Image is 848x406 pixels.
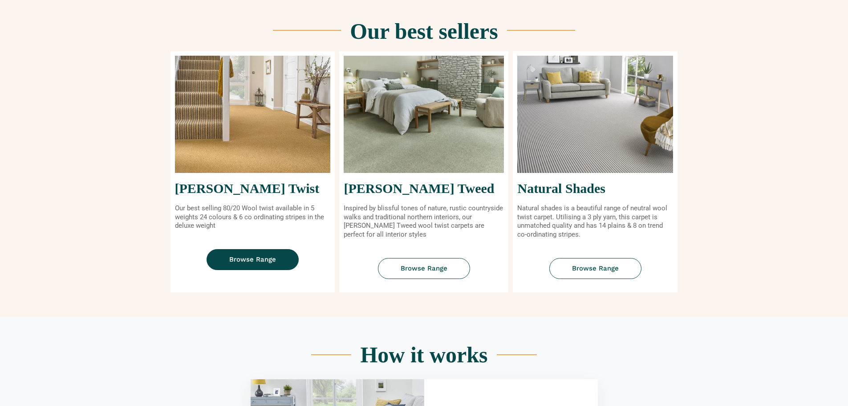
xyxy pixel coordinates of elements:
h2: Our best sellers [350,20,498,42]
a: Browse Range [378,258,470,279]
p: Natural shades is a beautiful range of neutral wool twist carpet. Utilising a 3 ply yarn, this ca... [517,204,673,239]
span: Browse Range [229,256,276,263]
h2: [PERSON_NAME] Twist [175,182,331,195]
h2: [PERSON_NAME] Tweed [344,182,504,195]
a: Browse Range [549,258,641,279]
a: Browse Range [207,249,299,270]
span: Browse Range [401,265,447,272]
h2: Natural Shades [517,182,673,195]
p: Inspired by blissful tones of nature, rustic countryside walks and traditional northern interiors... [344,204,504,239]
span: Browse Range [572,265,619,272]
p: Our best selling 80/20 Wool twist available in 5 weights 24 colours & 6 co ordinating stripes in ... [175,204,331,230]
h2: How it works [360,344,487,366]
